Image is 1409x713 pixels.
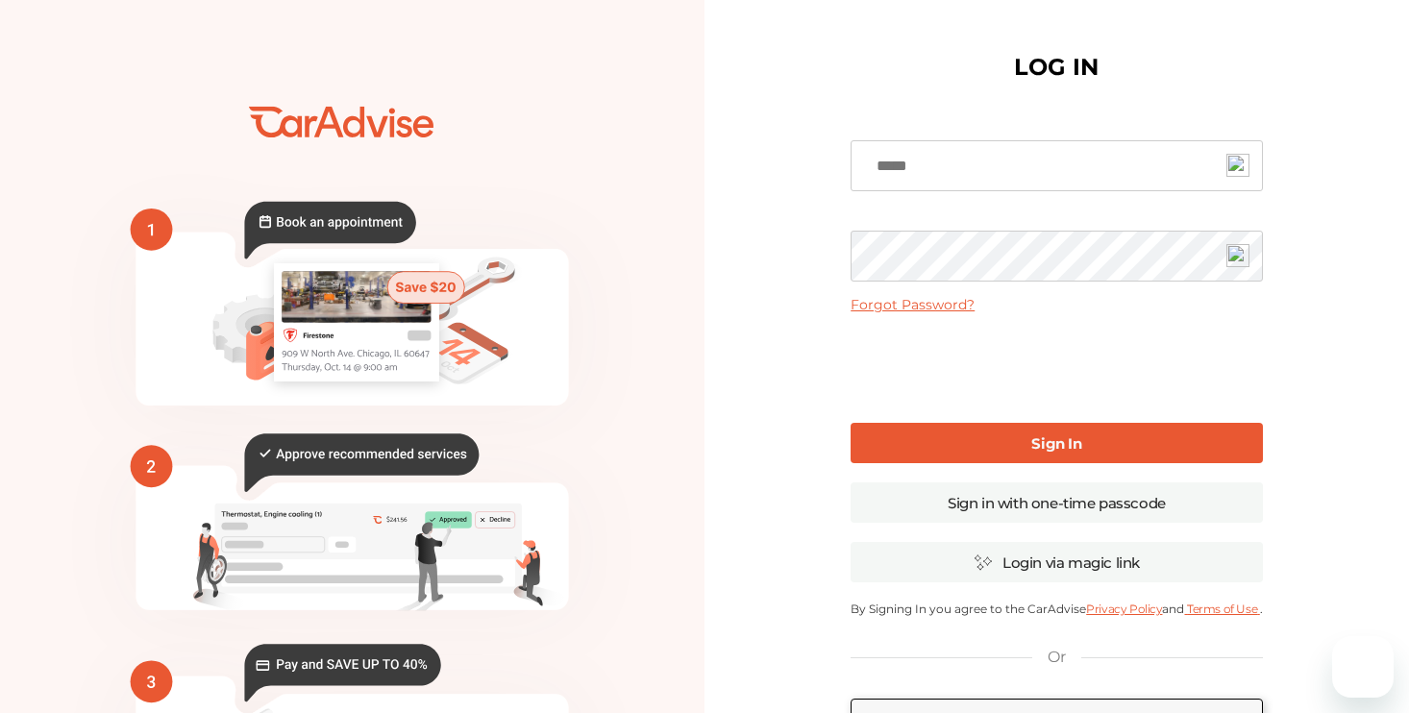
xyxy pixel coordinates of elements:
[1086,602,1162,616] a: Privacy Policy
[1031,434,1081,453] b: Sign In
[1014,58,1099,77] h1: LOG IN
[851,602,1263,616] p: By Signing In you agree to the CarAdvise and .
[851,542,1263,582] a: Login via magic link
[974,553,993,572] img: magic_icon.32c66aac.svg
[1226,154,1249,177] img: npw-badge-icon-locked.svg
[851,296,975,313] a: Forgot Password?
[851,482,1263,523] a: Sign in with one-time passcode
[1184,602,1259,616] a: Terms of Use
[1048,647,1065,668] p: Or
[910,329,1202,404] iframe: reCAPTCHA
[1332,636,1394,698] iframe: Button to launch messaging window
[851,423,1263,463] a: Sign In
[1226,244,1249,267] img: npw-badge-icon-locked.svg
